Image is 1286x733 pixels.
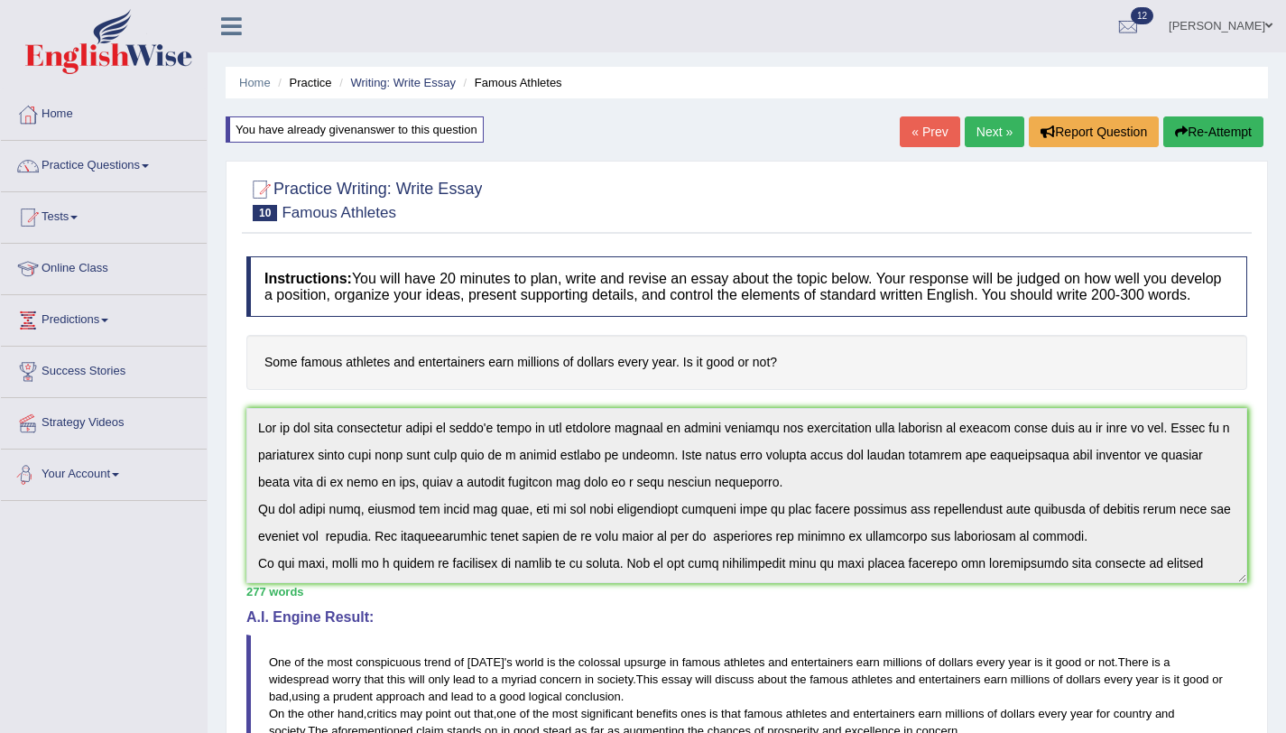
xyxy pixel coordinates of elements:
span: of [1053,673,1063,686]
span: good [1183,673,1209,686]
span: the [559,655,575,669]
span: using [291,690,319,703]
span: every [1104,673,1133,686]
span: bad [269,690,289,703]
h4: A.I. Engine Result: [246,609,1247,626]
span: year [1070,707,1093,720]
span: that [365,673,384,686]
span: 10 [253,205,277,221]
a: Success Stories [1,347,207,392]
span: country [1114,707,1152,720]
span: trend [424,655,451,669]
span: This [636,673,659,686]
span: only [428,673,449,686]
span: or [1085,655,1096,669]
span: earn [856,655,880,669]
span: the [308,655,324,669]
span: in [585,673,594,686]
a: Next » [965,116,1024,147]
span: world [515,655,543,669]
span: of [987,707,997,720]
a: « Prev [900,116,959,147]
span: millions [883,655,921,669]
a: Your Account [1,450,207,495]
span: other [308,707,335,720]
span: is [1034,655,1042,669]
span: a [1163,655,1170,669]
li: Practice [273,74,331,91]
span: [DATE] [467,655,504,669]
span: dollars [939,655,973,669]
span: not [1098,655,1115,669]
span: significant [581,707,634,720]
span: that [474,707,494,720]
a: Strategy Videos [1,398,207,443]
span: widespread [269,673,329,686]
button: Re-Attempt [1163,116,1263,147]
span: millions [945,707,984,720]
span: hand [338,707,364,720]
span: every [1038,707,1067,720]
a: Writing: Write Essay [350,76,456,89]
div: 277 words [246,583,1247,600]
span: earn [984,673,1007,686]
a: Online Class [1,244,207,289]
span: the [288,707,304,720]
span: On [269,707,284,720]
h4: Some famous athletes and entertainers earn millions of dollars every year. Is it good or not? [246,335,1247,390]
span: year [1136,673,1159,686]
span: most [327,655,352,669]
span: approach [376,690,425,703]
span: famous [682,655,721,669]
span: good [1055,655,1081,669]
h4: You will have 20 minutes to plan, write and revise an essay about the topic below. Your response ... [246,256,1247,317]
span: dollars [1001,707,1035,720]
span: entertainers [919,673,981,686]
a: Tests [1,192,207,237]
span: and [830,707,850,720]
span: about [757,673,787,686]
span: is [709,707,717,720]
span: There [1118,655,1149,669]
b: Instructions: [264,271,352,286]
span: entertainers [853,707,915,720]
span: most [552,707,578,720]
span: conclusion [565,690,620,703]
span: year [1008,655,1031,669]
span: of [454,655,464,669]
span: of [925,655,935,669]
span: it [1046,655,1052,669]
span: and [768,655,788,669]
span: is [1162,673,1170,686]
span: conspicuous [356,655,421,669]
span: to [476,690,486,703]
span: it [1174,673,1180,686]
span: athletes [786,707,828,720]
button: Report Question [1029,116,1159,147]
li: Famous Athletes [459,74,562,91]
span: essay [662,673,692,686]
span: benefits [636,707,678,720]
span: society [597,673,634,686]
span: of [520,707,530,720]
div: You have already given answer to this question [226,116,484,143]
span: myriad [501,673,536,686]
span: discuss [715,673,754,686]
span: 12 [1131,7,1153,24]
span: is [547,655,555,669]
span: a [323,690,329,703]
span: upsurge [624,655,666,669]
span: lead [453,673,476,686]
span: athletes [724,655,765,669]
span: One [269,655,291,669]
small: Famous Athletes [282,204,396,221]
span: s [506,655,513,669]
span: millions [1011,673,1050,686]
span: is [1152,655,1160,669]
a: Practice Questions [1,141,207,186]
span: entertainers [791,655,854,669]
span: and [896,673,916,686]
span: one [496,707,516,720]
span: worry [332,673,361,686]
span: lead [451,690,474,703]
